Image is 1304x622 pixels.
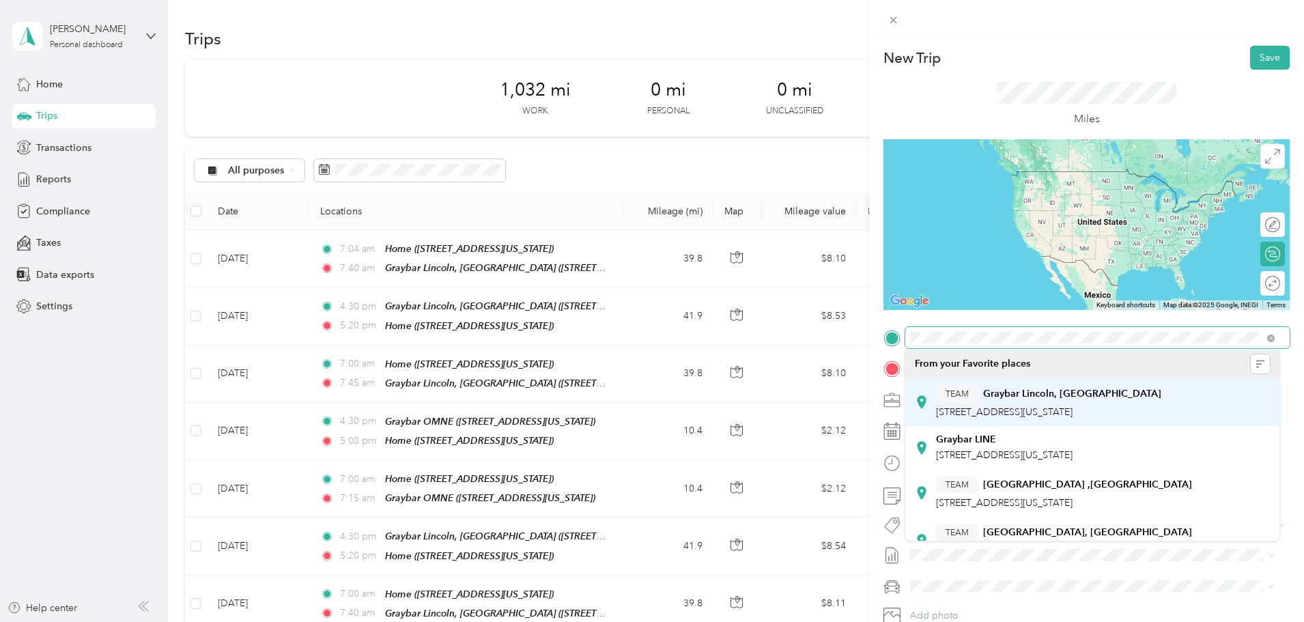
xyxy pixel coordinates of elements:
span: [STREET_ADDRESS][US_STATE] [936,497,1073,509]
span: TEAM [946,388,969,400]
strong: [GEOGRAPHIC_DATA] ,[GEOGRAPHIC_DATA] [983,479,1192,491]
button: Save [1250,46,1290,70]
button: Keyboard shortcuts [1096,300,1155,310]
span: [STREET_ADDRESS][US_STATE] [936,449,1073,461]
button: TEAM [936,477,978,494]
strong: Graybar LINE [936,434,996,446]
p: Miles [1074,111,1100,128]
img: Google [887,292,932,310]
span: Map data ©2025 Google, INEGI [1163,301,1258,309]
span: From your Favorite places [915,358,1030,370]
strong: Graybar Lincoln, [GEOGRAPHIC_DATA] [983,388,1161,400]
button: TEAM [936,524,978,541]
span: [STREET_ADDRESS][US_STATE] [936,406,1073,418]
span: TEAM [946,526,969,539]
iframe: Everlance-gr Chat Button Frame [1228,546,1304,622]
strong: [GEOGRAPHIC_DATA], [GEOGRAPHIC_DATA] [983,526,1192,539]
span: TEAM [946,479,969,491]
p: New Trip [883,48,941,68]
a: Open this area in Google Maps (opens a new window) [887,292,932,310]
button: TEAM [936,386,978,403]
